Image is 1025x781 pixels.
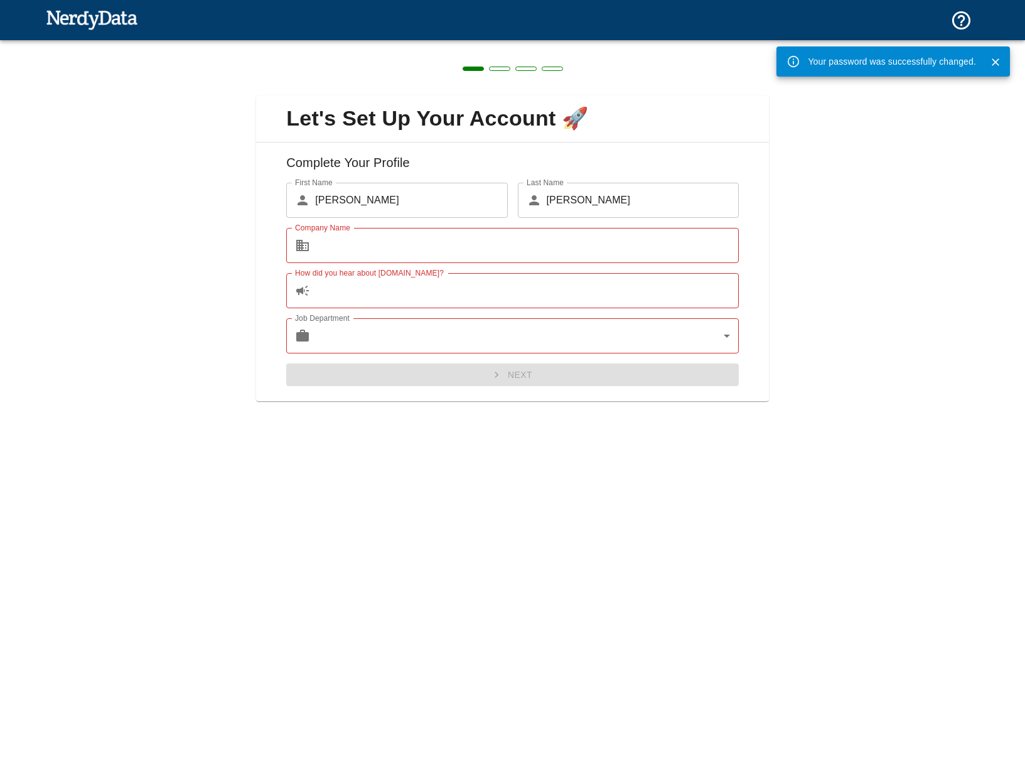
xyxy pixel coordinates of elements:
iframe: Drift Widget Chat Controller [962,692,1010,740]
img: NerdyData.com [46,7,138,32]
label: How did you hear about [DOMAIN_NAME]? [295,267,444,278]
div: Your password was successfully changed. [808,50,976,73]
h6: Complete Your Profile [266,153,759,183]
label: First Name [295,177,333,188]
label: Company Name [295,222,350,233]
label: Last Name [527,177,564,188]
button: Close [986,53,1005,72]
span: Let's Set Up Your Account 🚀 [266,105,759,132]
label: Job Department [295,313,350,323]
button: Support and Documentation [943,2,980,39]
